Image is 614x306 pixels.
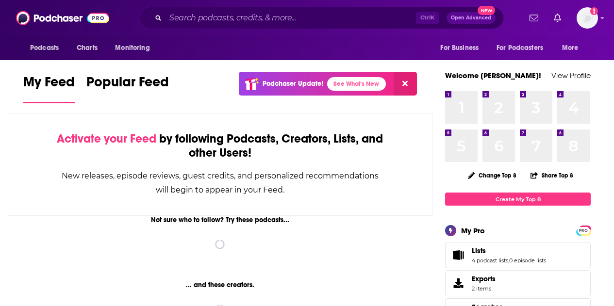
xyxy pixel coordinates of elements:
[509,257,546,264] a: 0 episode lists
[30,41,59,55] span: Podcasts
[23,39,71,57] button: open menu
[577,7,598,29] span: Logged in as Kwall
[497,41,543,55] span: For Podcasters
[139,7,504,29] div: Search podcasts, credits, & more...
[490,39,557,57] button: open menu
[551,71,591,80] a: View Profile
[472,285,496,292] span: 2 items
[166,10,416,26] input: Search podcasts, credits, & more...
[77,41,98,55] span: Charts
[447,12,496,24] button: Open AdvancedNew
[451,16,491,20] span: Open Advanced
[23,74,75,103] a: My Feed
[590,7,598,15] svg: Add a profile image
[555,39,591,57] button: open menu
[86,74,169,96] span: Popular Feed
[445,193,591,206] a: Create My Top 8
[445,242,591,268] span: Lists
[416,12,439,24] span: Ctrl K
[472,246,546,255] a: Lists
[440,41,479,55] span: For Business
[327,77,386,91] a: See What's New
[478,6,495,15] span: New
[108,39,162,57] button: open menu
[115,41,149,55] span: Monitoring
[8,281,432,289] div: ... and these creators.
[472,274,496,283] span: Exports
[23,74,75,96] span: My Feed
[462,169,522,181] button: Change Top 8
[445,270,591,296] a: Exports
[8,216,432,224] div: Not sure who to follow? Try these podcasts...
[461,226,485,235] div: My Pro
[57,131,156,146] span: Activate your Feed
[578,226,589,234] a: PRO
[562,41,579,55] span: More
[16,9,109,27] img: Podchaser - Follow, Share and Rate Podcasts
[448,248,468,262] a: Lists
[263,80,323,88] p: Podchaser Update!
[86,74,169,103] a: Popular Feed
[433,39,491,57] button: open menu
[57,132,383,160] div: by following Podcasts, Creators, Lists, and other Users!
[445,71,541,80] a: Welcome [PERSON_NAME]!
[57,169,383,197] div: New releases, episode reviews, guest credits, and personalized recommendations will begin to appe...
[472,246,486,255] span: Lists
[472,257,508,264] a: 4 podcast lists
[577,7,598,29] img: User Profile
[550,10,565,26] a: Show notifications dropdown
[526,10,542,26] a: Show notifications dropdown
[577,7,598,29] button: Show profile menu
[530,166,574,185] button: Share Top 8
[448,276,468,290] span: Exports
[70,39,103,57] a: Charts
[508,257,509,264] span: ,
